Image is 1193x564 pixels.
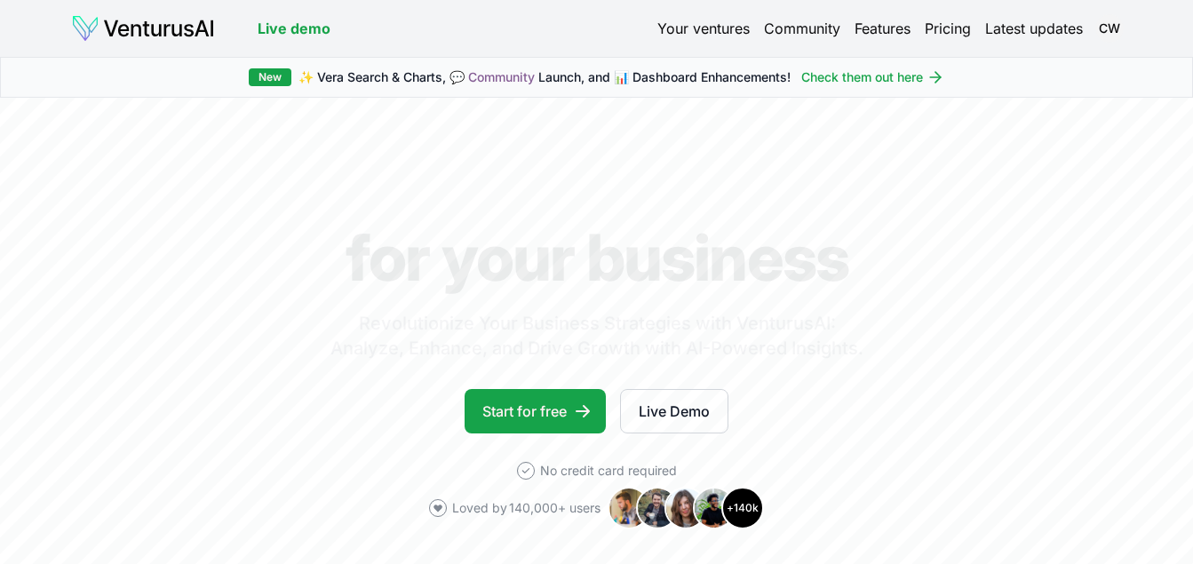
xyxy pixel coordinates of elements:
[985,18,1083,39] a: Latest updates
[258,18,330,39] a: Live demo
[925,18,971,39] a: Pricing
[1097,16,1122,41] button: CW
[636,487,679,529] img: Avatar 2
[608,487,650,529] img: Avatar 1
[298,68,791,86] span: ✨ Vera Search & Charts, 💬 Launch, and 📊 Dashboard Enhancements!
[71,14,215,43] img: logo
[657,18,750,39] a: Your ventures
[249,68,291,86] div: New
[664,487,707,529] img: Avatar 3
[855,18,911,39] a: Features
[620,389,728,433] a: Live Demo
[693,487,736,529] img: Avatar 4
[801,68,944,86] a: Check them out here
[465,389,606,433] a: Start for free
[1095,14,1124,43] span: CW
[764,18,840,39] a: Community
[468,69,535,84] a: Community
